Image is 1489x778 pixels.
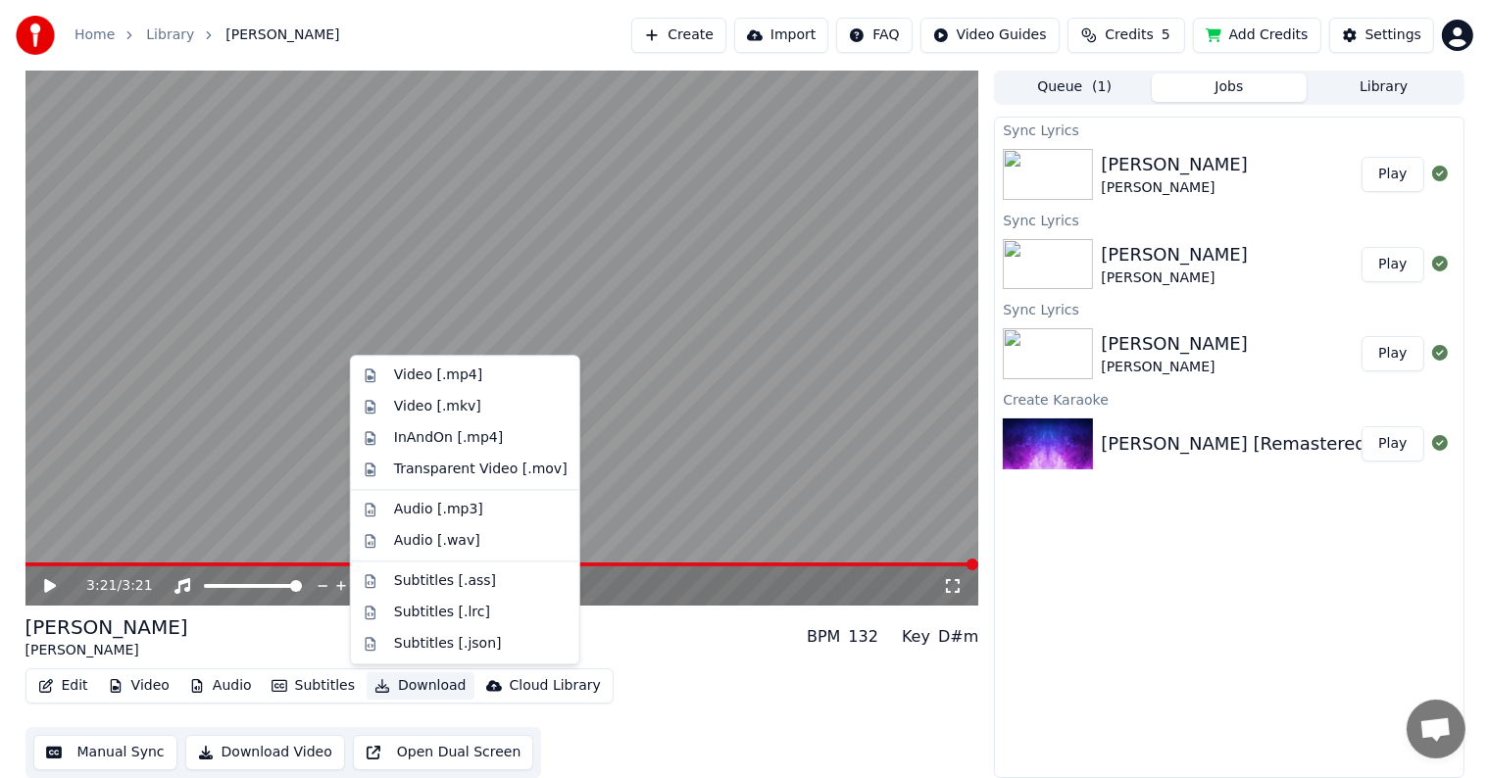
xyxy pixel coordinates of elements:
[1152,73,1307,102] button: Jobs
[902,625,930,649] div: Key
[225,25,339,45] span: [PERSON_NAME]
[631,18,726,53] button: Create
[1362,336,1423,371] button: Play
[1362,426,1423,462] button: Play
[1362,247,1423,282] button: Play
[367,672,474,700] button: Download
[510,676,601,696] div: Cloud Library
[86,576,133,596] div: /
[1329,18,1434,53] button: Settings
[33,735,177,770] button: Manual Sync
[122,576,152,596] span: 3:21
[1307,73,1462,102] button: Library
[394,428,504,448] div: InAndOn [.mp4]
[997,73,1152,102] button: Queue
[394,531,480,551] div: Audio [.wav]
[1193,18,1321,53] button: Add Credits
[1101,268,1248,288] div: [PERSON_NAME]
[734,18,828,53] button: Import
[86,576,117,596] span: 3:21
[394,460,568,479] div: Transparent Video [.mov]
[394,571,496,591] div: Subtitles [.ass]
[807,625,840,649] div: BPM
[995,387,1463,411] div: Create Karaoke
[1101,178,1248,198] div: [PERSON_NAME]
[394,365,482,385] div: Video [.mp4]
[181,672,260,700] button: Audio
[394,500,483,519] div: Audio [.mp3]
[1407,700,1465,758] div: Open chat
[1101,241,1248,268] div: [PERSON_NAME]
[25,613,188,641] div: [PERSON_NAME]
[1101,151,1248,178] div: [PERSON_NAME]
[394,634,502,654] div: Subtitles [.json]
[74,25,115,45] a: Home
[1092,77,1112,97] span: ( 1 )
[394,603,490,622] div: Subtitles [.lrc]
[394,397,481,416] div: Video [.mkv]
[185,735,345,770] button: Download Video
[353,735,534,770] button: Open Dual Screen
[74,25,340,45] nav: breadcrumb
[836,18,912,53] button: FAQ
[1365,25,1421,45] div: Settings
[848,625,878,649] div: 132
[1162,25,1170,45] span: 5
[100,672,177,700] button: Video
[30,672,96,700] button: Edit
[995,118,1463,141] div: Sync Lyrics
[995,297,1463,320] div: Sync Lyrics
[25,641,188,660] div: [PERSON_NAME]
[1067,18,1185,53] button: Credits5
[264,672,363,700] button: Subtitles
[1101,330,1248,358] div: [PERSON_NAME]
[146,25,194,45] a: Library
[1105,25,1153,45] span: Credits
[1362,157,1423,192] button: Play
[16,16,55,55] img: youka
[920,18,1060,53] button: Video Guides
[938,625,978,649] div: D#m
[1101,358,1248,377] div: [PERSON_NAME]
[995,208,1463,231] div: Sync Lyrics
